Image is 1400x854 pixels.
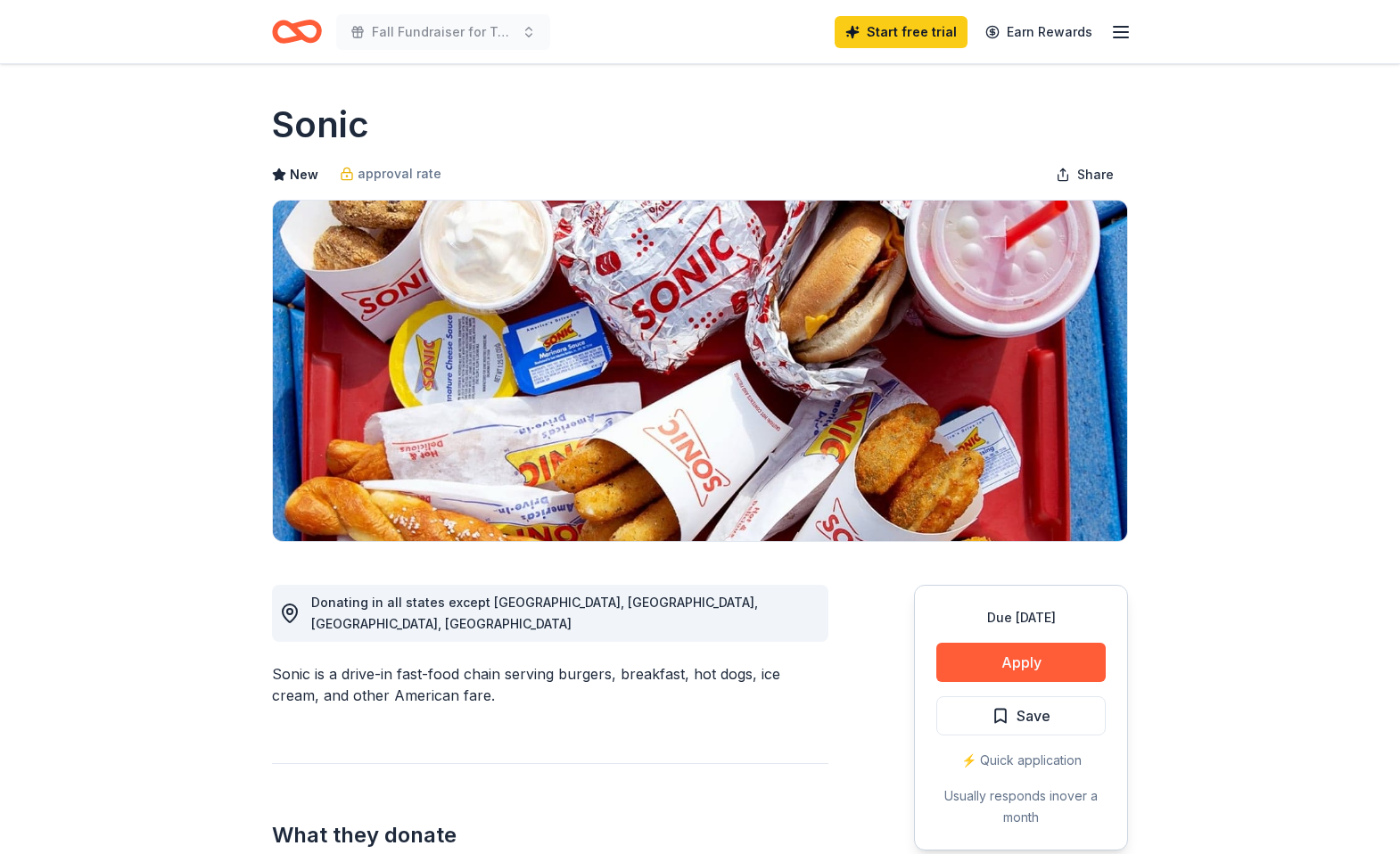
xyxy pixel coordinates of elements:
[936,785,1106,828] div: Usually responds in over a month
[273,201,1127,541] img: Image for Sonic
[835,16,968,48] a: Start free trial
[311,595,758,631] span: Donating in all states except [GEOGRAPHIC_DATA], [GEOGRAPHIC_DATA], [GEOGRAPHIC_DATA], [GEOGRAPHI...
[272,100,369,150] h1: Sonic
[272,821,828,850] h2: What they donate
[936,696,1106,735] button: Save
[975,16,1103,48] a: Earn Rewards
[936,607,1106,628] div: Due [DATE]
[290,164,318,185] span: New
[1017,704,1050,727] span: Save
[358,163,441,185] span: approval rate
[272,663,828,706] div: Sonic is a drive-in fast-food chain serving burgers, breakfast, hot dogs, ice cream, and other Am...
[1042,157,1128,193] button: Share
[936,750,1106,771] div: ⚡️ Quick application
[372,21,515,43] span: Fall Fundraiser for Team [US_STATE]
[272,11,322,53] a: Home
[340,163,441,185] a: approval rate
[1077,164,1114,185] span: Share
[336,14,550,50] button: Fall Fundraiser for Team [US_STATE]
[936,643,1106,682] button: Apply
